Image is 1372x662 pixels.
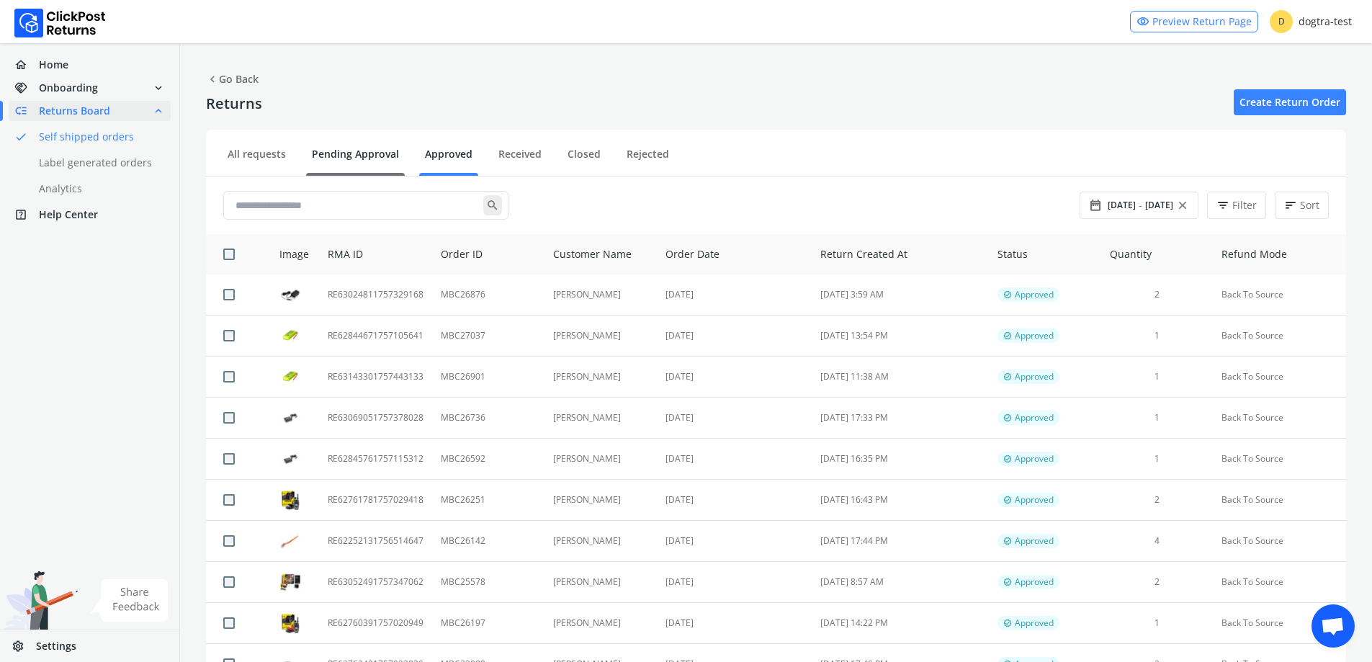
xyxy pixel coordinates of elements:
td: [DATE] [657,316,812,357]
span: help_center [14,205,39,225]
span: verified [1003,535,1012,547]
img: row_image [279,489,301,511]
td: [DATE] [657,480,812,521]
span: verified [1003,289,1012,300]
td: MBC26876 [432,274,544,316]
a: doneSelf shipped orders [9,127,188,147]
span: verified [1003,371,1012,383]
span: home [14,55,39,75]
span: Approved [1015,494,1054,506]
span: Approved [1015,289,1054,300]
img: row_image [279,366,301,388]
td: [PERSON_NAME] [544,521,658,562]
td: [DATE] 17:33 PM [812,398,989,439]
img: row_image [279,410,301,426]
td: [DATE] [657,562,812,603]
td: Back To Source [1213,316,1346,357]
a: Analytics [9,179,188,199]
span: handshake [14,78,39,98]
td: Back To Source [1213,521,1346,562]
span: expand_less [152,101,165,121]
td: [PERSON_NAME] [544,603,658,644]
td: MBC27037 [432,316,544,357]
span: [DATE] [1108,200,1136,211]
img: Logo [14,9,106,37]
img: row_image [279,612,301,634]
td: [DATE] 16:43 PM [812,480,989,521]
a: Label generated orders [9,153,188,173]
td: MBC26736 [432,398,544,439]
td: Back To Source [1213,274,1346,316]
td: [DATE] 14:22 PM [812,603,989,644]
td: Back To Source [1213,562,1346,603]
div: dogtra-test [1270,10,1352,33]
img: row_image [279,325,301,346]
span: low_priority [14,101,39,121]
span: [DATE] [1145,200,1173,211]
a: Pending Approval [306,147,405,172]
span: Home [39,58,68,72]
td: 1 [1101,398,1213,439]
td: RE63024811757329168 [319,274,432,316]
button: sortSort [1275,192,1329,219]
td: RE63052491757347062 [319,562,432,603]
a: help_centerHelp Center [9,205,171,225]
td: MBC26901 [432,357,544,398]
span: verified [1003,494,1012,506]
td: [DATE] [657,357,812,398]
td: Back To Source [1213,357,1346,398]
span: Approved [1015,535,1054,547]
a: Approved [419,147,478,172]
td: 2 [1101,480,1213,521]
th: Quantity [1101,234,1213,274]
span: verified [1003,330,1012,341]
a: Closed [562,147,606,172]
span: Approved [1015,617,1054,629]
span: visibility [1136,12,1149,32]
th: RMA ID [319,234,432,274]
img: row_image [279,284,301,305]
td: 1 [1101,316,1213,357]
span: Approved [1015,576,1054,588]
span: Settings [36,639,76,653]
td: 1 [1101,439,1213,480]
a: All requests [222,147,292,172]
th: Return Created At [812,234,989,274]
td: [DATE] 16:35 PM [812,439,989,480]
td: [DATE] [657,439,812,480]
td: 1 [1101,357,1213,398]
span: search [483,195,502,215]
td: [PERSON_NAME] [544,357,658,398]
span: verified [1003,576,1012,588]
img: row_image [279,451,301,468]
th: Order Date [657,234,812,274]
img: row_image [279,571,301,593]
td: RE62844671757105641 [319,316,432,357]
h4: Returns [206,95,262,112]
span: Approved [1015,453,1054,465]
td: RE62252131756514647 [319,521,432,562]
td: RE63069051757378028 [319,398,432,439]
td: [PERSON_NAME] [544,316,658,357]
div: Open chat [1312,604,1355,648]
span: Approved [1015,330,1054,341]
td: RE63143301757443133 [319,357,432,398]
td: 2 [1101,274,1213,316]
span: Approved [1015,412,1054,424]
th: Status [989,234,1101,274]
th: Image [262,234,319,274]
td: MBC25578 [432,562,544,603]
th: Refund Mode [1213,234,1346,274]
td: [DATE] [657,398,812,439]
span: Approved [1015,371,1054,383]
td: [PERSON_NAME] [544,398,658,439]
span: Go Back [206,69,259,89]
td: [PERSON_NAME] [544,439,658,480]
a: visibilityPreview Return Page [1130,11,1258,32]
span: Filter [1232,198,1257,213]
span: verified [1003,453,1012,465]
a: Rejected [621,147,675,172]
td: [DATE] [657,603,812,644]
td: Back To Source [1213,480,1346,521]
td: [DATE] [657,521,812,562]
